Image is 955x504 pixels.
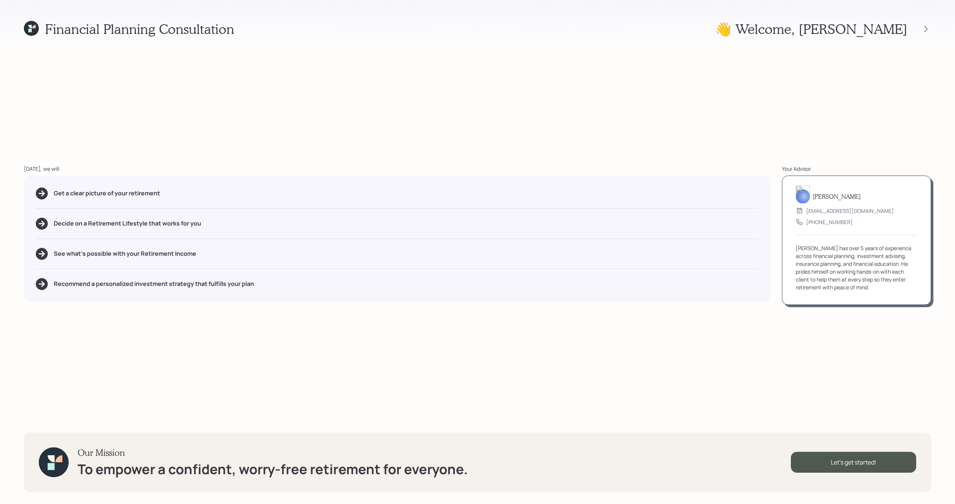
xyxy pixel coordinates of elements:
[715,21,907,37] h1: 👋 Welcome , [PERSON_NAME]
[796,244,917,291] div: [PERSON_NAME] has over 5 years of experience across financial planning, investment advising, insu...
[806,218,853,226] div: [PHONE_NUMBER]
[54,280,254,287] h5: Recommend a personalized investment strategy that fulfills your plan
[813,193,861,200] h5: [PERSON_NAME]
[54,250,196,257] h5: See what's possible with your Retirement Income
[78,461,468,477] h1: To empower a confident, worry-free retirement for everyone.
[791,452,916,473] div: Let's get started!
[782,165,931,173] div: Your Advisor
[78,447,468,458] h3: Our Mission
[54,220,201,227] h5: Decide on a Retirement Lifestyle that works for you
[54,190,160,197] h5: Get a clear picture of your retirement
[806,207,894,215] div: [EMAIL_ADDRESS][DOMAIN_NAME]
[45,21,234,37] h1: Financial Planning Consultation
[24,165,770,173] div: [DATE], we will:
[796,186,810,204] img: michael-russo-headshot.png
